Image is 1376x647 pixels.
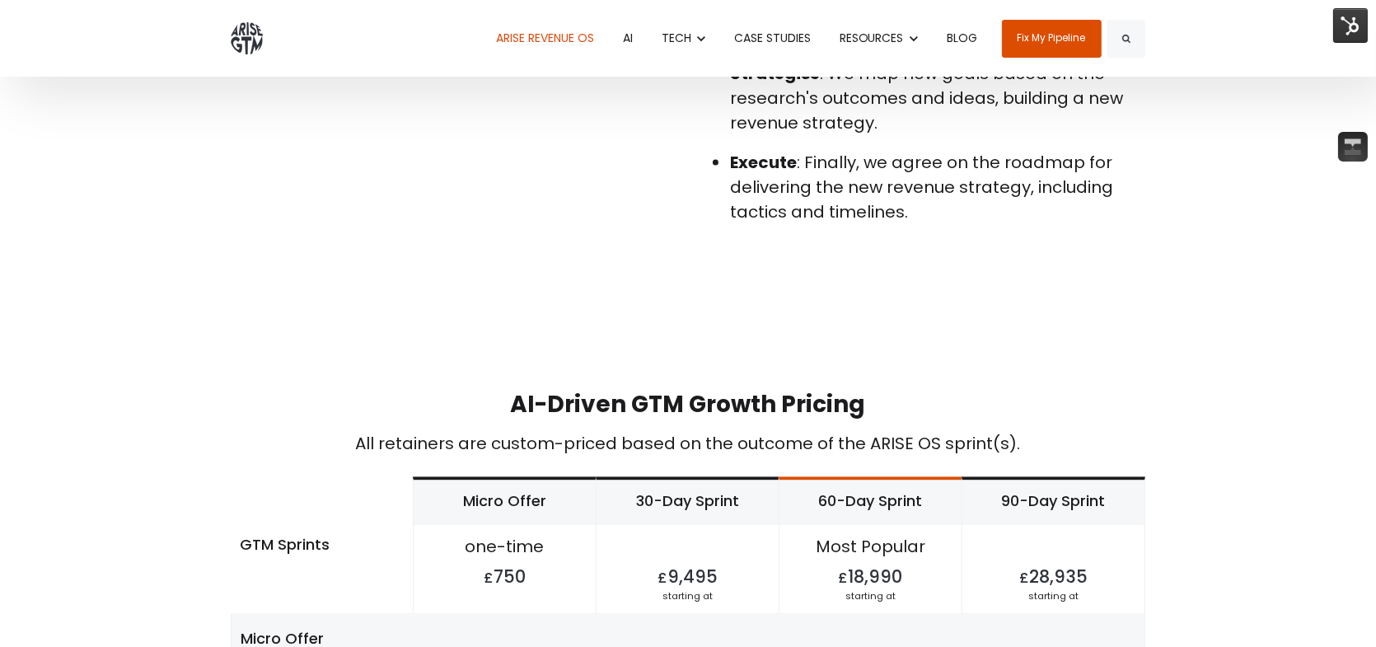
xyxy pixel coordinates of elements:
[597,480,779,524] h6: 30-Day Sprint
[231,389,1145,420] h2: AI-Driven GTM Growth Pricing
[779,585,962,613] span: starting at
[839,567,849,588] span: £
[962,585,1144,613] span: starting at
[779,480,962,524] h6: 60-Day Sprint
[730,150,1145,224] li: : Finally, we agree on the roadmap for delivering the new revenue strategy, including tactics and...
[597,559,779,585] h4: 9,495
[414,480,596,524] h6: Micro Offer
[779,524,962,558] span: Most Popular
[597,585,779,613] span: starting at
[1019,567,1029,588] span: £
[63,97,147,108] div: Domain Overview
[43,43,181,56] div: Domain: [DOMAIN_NAME]
[26,26,40,40] img: logo_orange.svg
[662,30,691,46] span: TECH
[1333,8,1368,43] img: HubSpot Tools Menu Toggle
[182,97,278,108] div: Keywords by Traffic
[484,567,494,588] span: £
[164,96,177,109] img: tab_keywords_by_traffic_grey.svg
[779,559,962,585] h4: 18,990
[730,61,1145,135] li: : We map new goals based on the research's outcomes and ideas, building a new revenue strategy.
[240,535,330,555] h5: GTM Sprints
[962,559,1144,585] h4: 28,935
[1002,20,1102,58] a: Fix My Pipeline
[46,26,81,40] div: v 4.0.25
[231,431,1145,456] div: All retainers are custom-priced based on the outcome of the ARISE OS sprint(s).
[414,559,596,585] h4: 750
[26,43,40,56] img: website_grey.svg
[658,567,667,588] span: £
[414,524,596,558] span: one-time
[1107,20,1145,58] button: Search
[44,96,58,109] img: tab_domain_overview_orange.svg
[231,22,263,54] img: ARISE GTM logo grey
[962,480,1144,524] h6: 90-Day Sprint
[730,151,797,174] strong: Execute
[840,30,904,46] span: RESOURCES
